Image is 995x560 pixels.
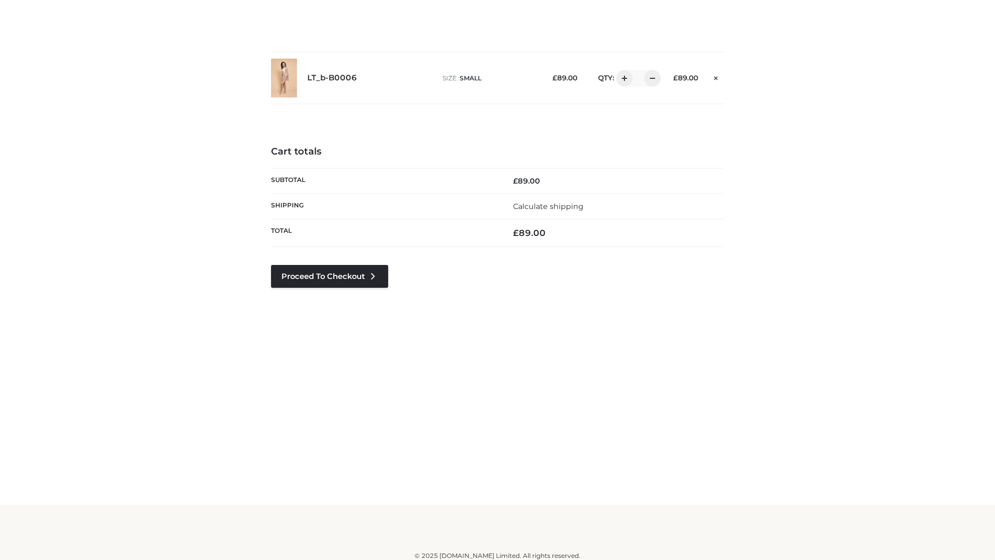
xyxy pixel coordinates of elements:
a: Proceed to Checkout [271,265,388,288]
a: Remove this item [708,70,724,83]
span: £ [552,74,557,82]
bdi: 89.00 [513,228,546,238]
span: £ [673,74,678,82]
th: Total [271,219,497,247]
a: Calculate shipping [513,202,584,211]
div: QTY: [588,70,657,87]
bdi: 89.00 [513,176,540,186]
img: LT_b-B0006 - SMALL [271,59,297,97]
bdi: 89.00 [673,74,698,82]
span: SMALL [460,74,481,82]
span: £ [513,176,518,186]
h4: Cart totals [271,146,724,158]
th: Subtotal [271,168,497,193]
bdi: 89.00 [552,74,577,82]
th: Shipping [271,193,497,219]
span: £ [513,228,519,238]
a: LT_b-B0006 [307,73,357,83]
p: size : [443,74,536,83]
